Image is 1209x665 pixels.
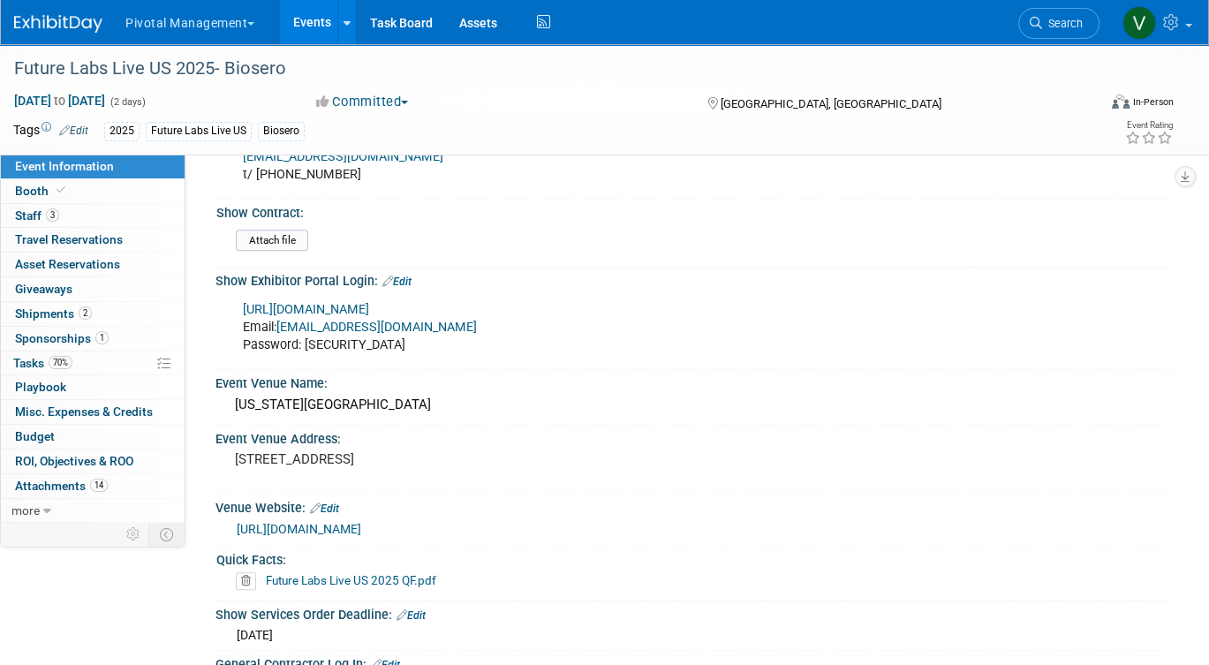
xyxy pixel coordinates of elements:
[1,425,185,449] a: Budget
[266,573,436,587] a: Future Labs Live US 2025 QF.pdf
[215,495,1174,518] div: Venue Website:
[15,429,55,443] span: Budget
[15,282,72,296] span: Giveaways
[59,125,88,137] a: Edit
[1,327,185,351] a: Sponsorships1
[1,400,185,424] a: Misc. Expenses & Credits
[276,320,477,335] a: [EMAIL_ADDRESS][DOMAIN_NAME]
[15,479,108,493] span: Attachments
[1125,121,1173,130] div: Event Rating
[397,609,426,622] a: Edit
[11,503,40,518] span: more
[79,306,92,320] span: 2
[15,257,120,271] span: Asset Reservations
[1,155,185,178] a: Event Information
[721,97,941,110] span: [GEOGRAPHIC_DATA], [GEOGRAPHIC_DATA]
[51,94,68,108] span: to
[104,122,140,140] div: 2025
[216,547,1166,569] div: Quick Facts:
[109,96,146,108] span: (2 days)
[1132,95,1174,109] div: In-Person
[1,474,185,498] a: Attachments14
[1,302,185,326] a: Shipments2
[15,306,92,321] span: Shipments
[1,179,185,203] a: Booth
[15,404,153,419] span: Misc. Expenses & Credits
[13,356,72,370] span: Tasks
[146,122,252,140] div: Future Labs Live US
[1122,6,1156,40] img: Valerie Weld
[215,601,1174,624] div: Show Services Order Deadline:
[215,370,1174,392] div: Event Venue Name:
[49,356,72,369] span: 70%
[229,391,1160,419] div: [US_STATE][GEOGRAPHIC_DATA]
[15,159,114,173] span: Event Information
[14,15,102,33] img: ExhibitDay
[15,331,109,345] span: Sponsorships
[118,523,149,546] td: Personalize Event Tab Strip
[243,302,369,317] a: [URL][DOMAIN_NAME]
[8,53,1075,85] div: Future Labs Live US 2025- Biosero
[1018,8,1099,39] a: Search
[310,503,339,515] a: Edit
[90,479,108,492] span: 14
[310,93,415,111] button: Committed
[1,277,185,301] a: Giveaways
[1112,94,1130,109] img: Format-Inperson.png
[1,499,185,523] a: more
[13,93,106,109] span: [DATE] [DATE]
[230,292,987,363] div: Email: Password: [SECURITY_DATA]
[95,331,109,344] span: 1
[15,232,123,246] span: Travel Reservations
[382,276,412,288] a: Edit
[15,380,66,394] span: Playbook
[258,122,305,140] div: Biosero
[1,228,185,252] a: Travel Reservations
[15,208,59,223] span: Staff
[1,375,185,399] a: Playbook
[1042,17,1083,30] span: Search
[1,351,185,375] a: Tasks70%
[15,454,133,468] span: ROI, Objectives & ROO
[1,450,185,473] a: ROI, Objectives & ROO
[215,426,1174,448] div: Event Venue Address:
[1,253,185,276] a: Asset Reservations
[243,149,443,164] a: [EMAIL_ADDRESS][DOMAIN_NAME]
[57,185,65,195] i: Booth reservation complete
[46,208,59,222] span: 3
[235,451,595,467] pre: [STREET_ADDRESS]
[149,523,185,546] td: Toggle Event Tabs
[15,184,69,198] span: Booth
[236,575,263,587] a: Delete attachment?
[237,522,361,536] a: [URL][DOMAIN_NAME]
[216,200,1166,222] div: Show Contract:
[1002,92,1174,118] div: Event Format
[237,628,273,642] span: [DATE]
[215,268,1174,291] div: Show Exhibitor Portal Login:
[1,204,185,228] a: Staff3
[13,121,88,141] td: Tags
